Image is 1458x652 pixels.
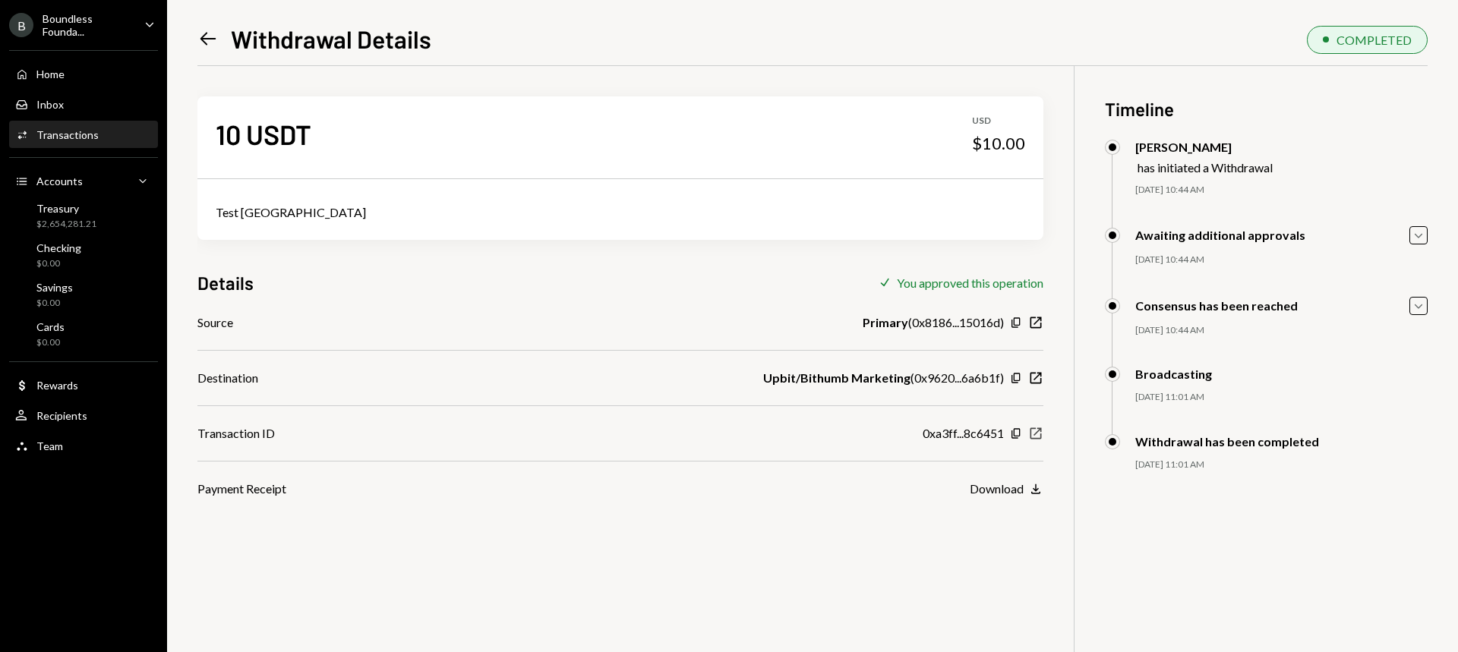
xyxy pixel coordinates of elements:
[9,167,158,194] a: Accounts
[9,237,158,273] a: Checking$0.00
[197,480,286,498] div: Payment Receipt
[970,481,1043,498] button: Download
[36,379,78,392] div: Rewards
[863,313,1004,332] div: ( 0x8186...15016d )
[36,409,87,422] div: Recipients
[36,202,96,215] div: Treasury
[9,432,158,459] a: Team
[197,369,258,387] div: Destination
[1135,434,1319,449] div: Withdrawal has been completed
[863,313,908,332] b: Primary
[216,203,1025,222] div: Test [GEOGRAPHIC_DATA]
[36,175,83,187] div: Accounts
[1135,458,1428,471] div: [DATE] 11:01 AM
[216,117,311,151] div: 10 USDT
[923,424,1004,443] div: 0xa3ff...8c6451
[1135,367,1212,381] div: Broadcasting
[1135,254,1428,266] div: [DATE] 10:44 AM
[36,297,73,310] div: $0.00
[1135,298,1298,313] div: Consensus has been reached
[9,371,158,398] a: Rewards
[9,13,33,37] div: B
[36,68,65,80] div: Home
[36,241,81,254] div: Checking
[9,316,158,352] a: Cards$0.00
[9,402,158,429] a: Recipients
[36,320,65,333] div: Cards
[1105,96,1428,121] h3: Timeline
[9,197,158,234] a: Treasury$2,654,281.21
[36,257,81,270] div: $0.00
[1135,391,1428,404] div: [DATE] 11:01 AM
[43,12,132,38] div: Boundless Founda...
[36,218,96,231] div: $2,654,281.21
[1135,324,1428,337] div: [DATE] 10:44 AM
[36,281,73,294] div: Savings
[1135,184,1428,197] div: [DATE] 10:44 AM
[197,424,275,443] div: Transaction ID
[9,276,158,313] a: Savings$0.00
[36,439,63,452] div: Team
[9,90,158,118] a: Inbox
[763,369,1004,387] div: ( 0x9620...6a6b1f )
[36,336,65,349] div: $0.00
[763,369,910,387] b: Upbit/Bithumb Marketing
[970,481,1024,496] div: Download
[36,98,64,111] div: Inbox
[197,313,233,332] div: Source
[1135,140,1273,154] div: [PERSON_NAME]
[1135,228,1305,242] div: Awaiting additional approvals
[1336,33,1412,47] div: COMPLETED
[36,128,99,141] div: Transactions
[1138,160,1273,175] div: has initiated a Withdrawal
[231,24,431,54] h1: Withdrawal Details
[9,121,158,148] a: Transactions
[972,133,1025,154] div: $10.00
[972,115,1025,128] div: USD
[9,60,158,87] a: Home
[197,270,254,295] h3: Details
[897,276,1043,290] div: You approved this operation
